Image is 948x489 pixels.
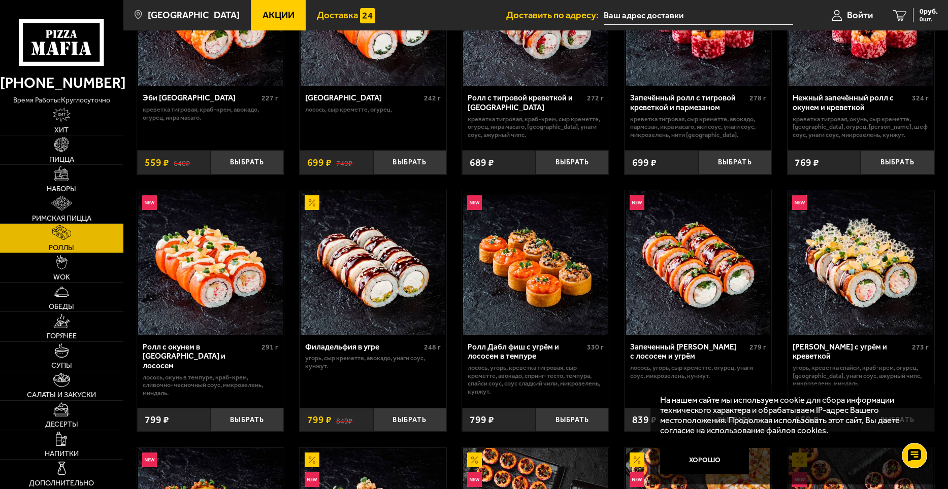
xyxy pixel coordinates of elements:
span: Горячее [47,332,77,339]
img: Ролл Дабл фиш с угрём и лососем в темпуре [463,190,608,335]
a: НовинкаЗапеченный ролл Гурмэ с лососем и угрём [625,190,771,335]
p: лосось, угорь, Сыр креметте, огурец, унаги соус, микрозелень, кунжут. [630,364,766,379]
span: 242 г [424,94,441,102]
a: НовинкаРолл Дабл фиш с угрём и лососем в темпуре [462,190,609,335]
img: Акционный [305,195,319,210]
p: креветка тигровая, окунь, Сыр креметте, [GEOGRAPHIC_DATA], огурец, [PERSON_NAME], шеф соус, унаги... [793,115,929,139]
button: Выбрать [698,150,772,174]
span: Доставить по адресу: [506,11,604,20]
p: лосось, угорь, креветка тигровая, Сыр креметте, авокадо, спринг-тесто, темпура, спайси соус, соус... [468,364,604,395]
span: Наборы [47,185,76,192]
div: Ролл Дабл фиш с угрём и лососем в темпуре [468,342,584,361]
img: Филадельфия в угре [301,190,445,335]
div: Запечённый ролл с тигровой креветкой и пармезаном [630,93,747,112]
img: Новинка [792,195,807,210]
span: 689 ₽ [470,158,494,167]
span: 839 ₽ [632,415,657,425]
span: 279 г [749,343,766,352]
span: Супы [51,362,72,369]
button: Выбрать [373,408,447,432]
img: Ролл с окунем в темпуре и лососем [138,190,283,335]
button: Выбрать [373,150,447,174]
button: Выбрать [861,150,934,174]
div: Запеченный [PERSON_NAME] с лососем и угрём [630,342,747,361]
span: 330 г [587,343,604,352]
span: 799 ₽ [470,415,494,425]
div: Ролл с окунем в [GEOGRAPHIC_DATA] и лососем [143,342,259,371]
span: 799 ₽ [307,415,332,425]
img: 15daf4d41897b9f0e9f617042186c801.svg [360,8,375,23]
div: [GEOGRAPHIC_DATA] [305,93,422,103]
p: лосось, окунь в темпуре, краб-крем, сливочно-чесночный соус, микрозелень, миндаль. [143,373,279,397]
s: 749 ₽ [336,158,352,167]
button: Выбрать [536,408,609,432]
button: Выбрать [536,150,609,174]
span: WOK [53,273,70,281]
div: Эби [GEOGRAPHIC_DATA] [143,93,259,103]
img: Акционный [467,452,482,467]
span: Дополнительно [29,479,94,486]
span: Пицца [49,156,74,163]
s: 849 ₽ [336,415,352,425]
p: На нашем сайте мы используем cookie для сбора информации технического характера и обрабатываем IP... [660,395,919,436]
button: Выбрать [210,408,284,432]
img: Акционный [630,452,644,467]
span: 273 г [912,343,929,352]
div: [PERSON_NAME] с угрём и креветкой [793,342,909,361]
div: Ролл с тигровой креветкой и [GEOGRAPHIC_DATA] [468,93,584,112]
img: Новинка [630,195,644,210]
span: 699 ₽ [632,158,657,167]
span: Хит [54,126,69,133]
span: 0 руб. [920,8,938,15]
span: 699 ₽ [307,158,332,167]
img: Новинка [142,452,157,467]
p: угорь, креветка спайси, краб-крем, огурец, [GEOGRAPHIC_DATA], унаги соус, ажурный чипс, микрозеле... [793,364,929,388]
img: Новинка [467,195,482,210]
span: Десерты [45,421,78,428]
span: Обеды [49,303,74,310]
img: Новинка [630,472,644,487]
a: НовинкаРолл Калипсо с угрём и креветкой [788,190,934,335]
span: 248 г [424,343,441,352]
a: АкционныйФиладельфия в угре [300,190,446,335]
span: 324 г [912,94,929,102]
span: Римская пицца [32,215,91,222]
span: 278 г [749,94,766,102]
span: Доставка [317,11,358,20]
span: 272 г [587,94,604,102]
input: Ваш адрес доставки [604,6,793,25]
img: Акционный [305,452,319,467]
img: Новинка [305,472,319,487]
span: 227 г [261,94,278,102]
span: Салаты и закуски [27,391,96,398]
img: Ролл Калипсо с угрём и креветкой [789,190,933,335]
div: Филадельфия в угре [305,342,422,352]
s: 640 ₽ [174,158,190,167]
span: 799 ₽ [145,415,169,425]
span: 0 шт. [920,16,938,22]
div: Нежный запечённый ролл с окунем и креветкой [793,93,909,112]
img: Новинка [142,195,157,210]
a: НовинкаРолл с окунем в темпуре и лососем [137,190,284,335]
span: Роллы [49,244,74,251]
p: угорь, Сыр креметте, авокадо, унаги соус, кунжут. [305,354,441,370]
span: Напитки [45,450,79,457]
span: Акции [263,11,295,20]
p: креветка тигровая, краб-крем, авокадо, огурец, икра масаго. [143,106,279,121]
p: лосось, Сыр креметте, огурец. [305,106,441,114]
p: креветка тигровая, краб-крем, Сыр креметте, огурец, икра масаго, [GEOGRAPHIC_DATA], унаги соус, а... [468,115,604,139]
span: 769 ₽ [795,158,819,167]
button: Выбрать [210,150,284,174]
span: 559 ₽ [145,158,169,167]
img: Запеченный ролл Гурмэ с лососем и угрём [626,190,771,335]
span: 291 г [261,343,278,352]
img: Новинка [467,472,482,487]
p: креветка тигровая, Сыр креметте, авокадо, пармезан, икра масаго, яки соус, унаги соус, микрозелен... [630,115,766,139]
span: Войти [847,11,873,20]
button: Хорошо [660,445,749,474]
span: [GEOGRAPHIC_DATA] [148,11,240,20]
